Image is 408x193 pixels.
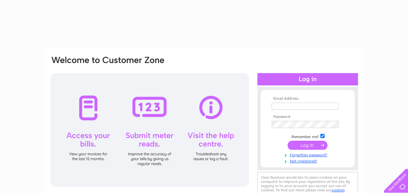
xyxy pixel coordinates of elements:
[270,133,345,139] td: Remember me?
[270,96,345,101] th: Email Address:
[272,158,345,164] a: Not registered?
[272,151,345,158] a: Forgotten password?
[270,115,345,119] th: Password:
[288,141,328,150] input: Submit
